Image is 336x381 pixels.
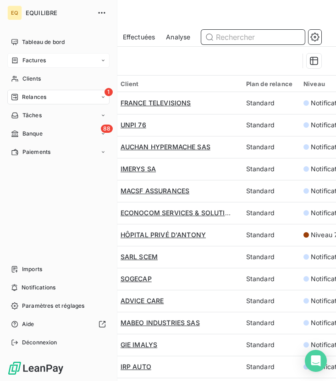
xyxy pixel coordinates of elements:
[7,90,110,104] a: 1Relances
[241,180,298,202] td: Standard
[166,33,190,42] span: Analyse
[121,80,139,87] span: Client
[241,268,298,290] td: Standard
[22,130,43,138] span: Banque
[101,125,113,133] span: 88
[121,165,156,173] span: IMERYS SA
[121,341,158,348] span: GIE IMALYS
[7,361,64,376] img: Logo LeanPay
[241,202,298,224] td: Standard
[22,148,50,156] span: Paiements
[22,283,55,292] span: Notifications
[7,5,22,20] div: EQ
[26,9,92,16] span: EQUILIBRE
[22,93,46,101] span: Relances
[121,275,152,283] span: SOGECAP
[121,363,151,370] span: IRP AUTO
[7,145,110,159] a: Paiements
[22,338,57,347] span: Déconnexion
[22,111,42,120] span: Tâches
[7,35,110,49] a: Tableau de bord
[22,38,65,46] span: Tableau de bord
[7,262,110,277] a: Imports
[241,312,298,334] td: Standard
[201,30,305,44] input: Rechercher
[241,136,298,158] td: Standard
[121,121,146,129] span: UNPI 76
[246,80,292,87] div: Plan de relance
[7,108,110,123] a: Tâches
[121,209,275,217] span: ECONOCOM SERVICES & SOLUTIONS - COMPTA
[241,224,298,246] td: Standard
[241,334,298,356] td: Standard
[241,158,298,180] td: Standard
[121,99,191,107] span: FRANCE TELEVISIONS
[7,299,110,313] a: Paramètres et réglages
[241,356,298,378] td: Standard
[7,317,110,332] a: Aide
[121,231,206,239] span: HÔPITAL PRIVÉ D'ANTONY
[241,290,298,312] td: Standard
[121,187,189,195] span: MACSF ASSURANCES
[7,126,110,141] a: 88Banque
[241,114,298,136] td: Standard
[105,88,113,96] span: 1
[241,92,298,114] td: Standard
[123,33,155,42] span: Effectuées
[22,265,42,273] span: Imports
[121,297,164,305] span: ADVICE CARE
[121,253,158,261] span: SARL SCEM
[121,319,200,327] span: MABEO INDUSTRIES SAS
[121,143,210,151] span: AUCHAN HYPERMACHE SAS
[22,75,41,83] span: Clients
[22,320,34,328] span: Aide
[22,56,46,65] span: Factures
[7,53,110,68] a: Factures
[305,350,327,372] div: Open Intercom Messenger
[22,302,84,310] span: Paramètres et réglages
[7,71,110,86] a: Clients
[241,246,298,268] td: Standard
